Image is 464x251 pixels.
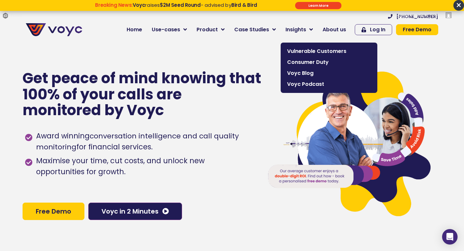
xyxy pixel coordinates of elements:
a: Vulnerable Customers [284,46,374,57]
a: [PHONE_NUMBER] [388,14,438,19]
strong: Breaking News: [95,2,133,8]
span: About us [323,26,346,34]
h1: conversation intelligence and call quality monitoring [36,131,239,152]
a: Voyc in 2 Minutes [88,203,182,220]
span: Forms [11,10,23,21]
strong: $2M Seed Round [160,2,201,8]
span: Free Demo [403,27,431,32]
a: Howdy, [393,10,454,21]
span: [PERSON_NAME] [409,13,444,18]
span: Voyc in 2 Minutes [101,208,159,215]
span: Consumer Duty [287,58,371,66]
span: Free Demo [36,208,71,215]
a: Insights [281,23,318,36]
a: Log In [355,24,392,35]
div: Breaking News: Voyc raises $2M Seed Round - advised by Bird & Bird [71,2,282,14]
span: Vulnerable Customers [287,47,371,55]
span: Home [127,26,142,34]
div: Submit [295,2,342,9]
a: Free Demo [396,24,438,35]
span: Log In [370,27,385,32]
span: Voyc Podcast [287,80,371,88]
span: Voyc Blog [287,69,371,77]
p: Get peace of mind knowing that 100% of your calls are monitored by Voyc [23,70,262,118]
a: Use-cases [147,23,192,36]
img: voyc-full-logo [26,23,82,36]
span: Case Studies [234,26,269,34]
span: Maximise your time, cut costs, and unlock new opportunities for growth. [34,156,255,177]
a: Voyc Podcast [284,79,374,90]
span: Use-cases [152,26,180,34]
span: Product [197,26,218,34]
strong: Bird & Bird [231,2,257,8]
strong: Voyc [133,2,145,8]
a: Free Demo [23,203,84,220]
a: Case Studies [229,23,281,36]
a: Product [192,23,229,36]
span: Insights [285,26,306,34]
span: Award winning for financial services. [34,131,255,153]
a: Home [122,23,147,36]
span: raises - advised by [133,2,257,8]
a: Voyc Blog [284,68,374,79]
a: Consumer Duty [284,57,374,68]
div: Open Intercom Messenger [442,229,458,245]
a: About us [318,23,351,36]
